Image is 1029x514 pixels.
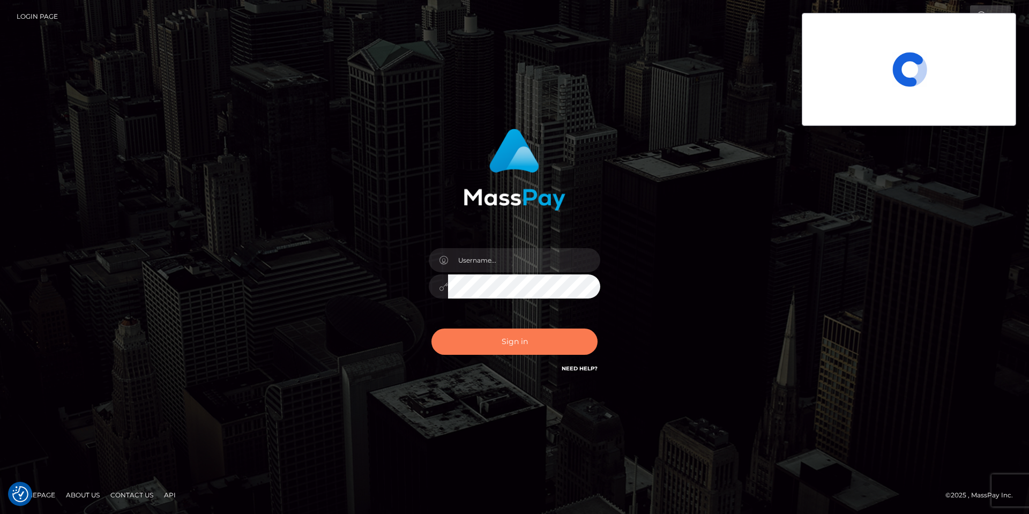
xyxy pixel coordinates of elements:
a: Login Page [17,5,58,28]
a: Need Help? [562,365,598,372]
img: MassPay Login [464,129,565,211]
a: About Us [62,487,104,503]
a: Login [970,5,1011,28]
a: API [160,487,180,503]
img: Revisit consent button [12,486,28,502]
button: Sign in [431,329,598,355]
div: © 2025 , MassPay Inc. [945,489,1021,501]
input: Username... [448,248,600,272]
button: Consent Preferences [12,486,28,502]
a: Homepage [12,487,59,503]
span: Loading [892,52,927,87]
a: Contact Us [106,487,158,503]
